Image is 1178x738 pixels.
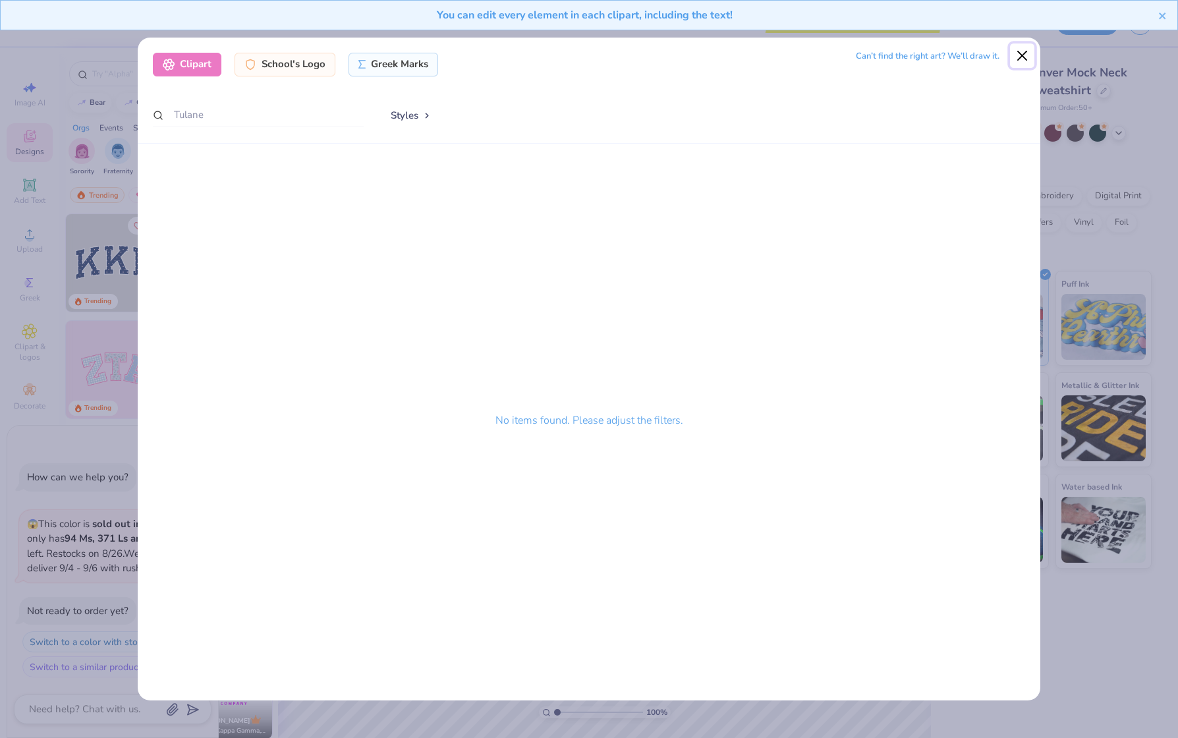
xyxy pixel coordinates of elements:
[856,45,999,68] div: Can’t find the right art? We’ll draw it.
[153,103,364,127] input: Search by name
[11,7,1158,23] div: You can edit every element in each clipart, including the text!
[153,53,221,76] div: Clipart
[1158,7,1167,23] button: close
[1010,43,1035,69] button: Close
[235,53,335,76] div: School's Logo
[495,412,683,428] p: No items found. Please adjust the filters.
[377,103,445,128] button: Styles
[349,53,439,76] div: Greek Marks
